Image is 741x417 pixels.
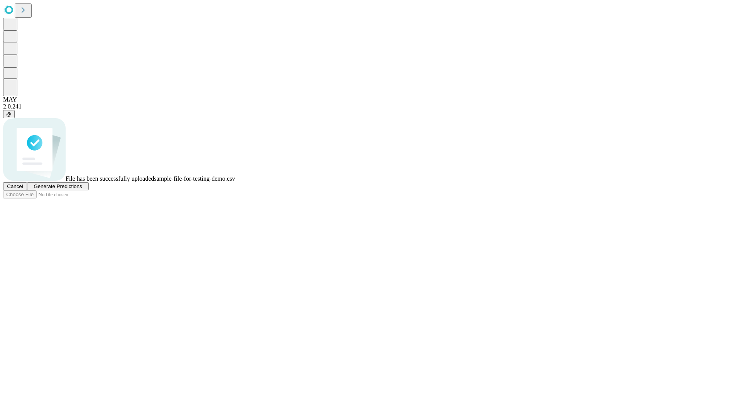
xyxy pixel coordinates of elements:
div: MAY [3,96,738,103]
span: File has been successfully uploaded [66,175,154,182]
span: Generate Predictions [34,183,82,189]
button: Generate Predictions [27,182,89,190]
span: sample-file-for-testing-demo.csv [154,175,235,182]
div: 2.0.241 [3,103,738,110]
span: Cancel [7,183,23,189]
button: @ [3,110,15,118]
span: @ [6,111,12,117]
button: Cancel [3,182,27,190]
